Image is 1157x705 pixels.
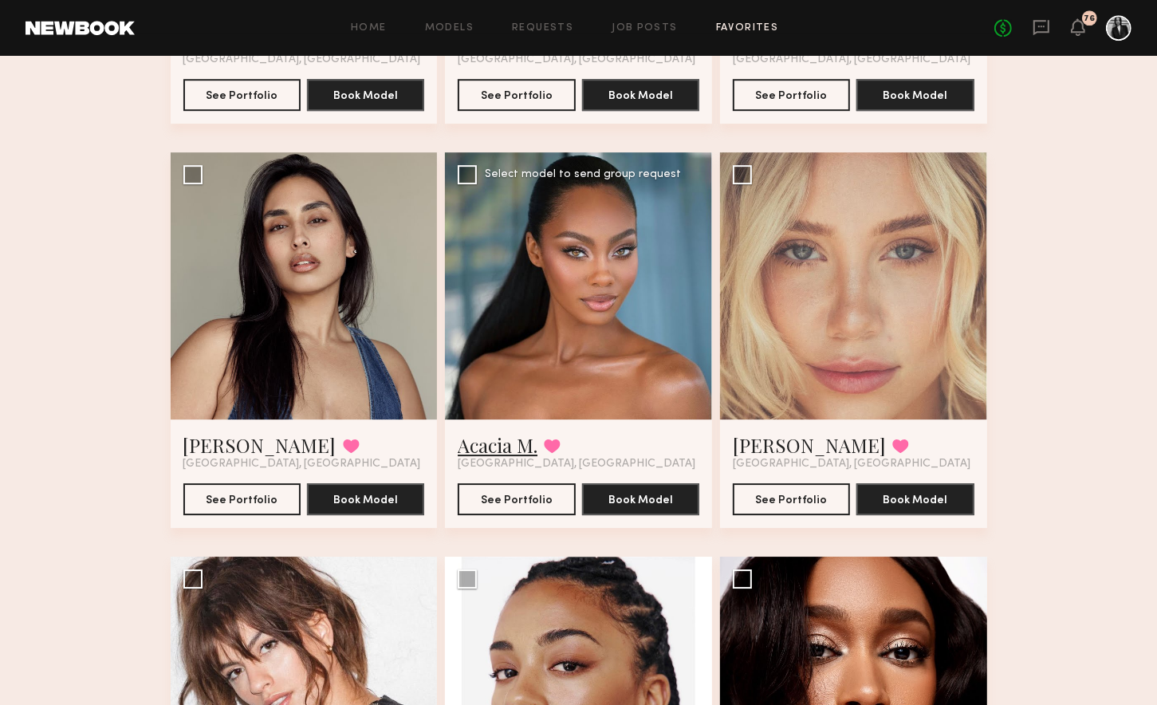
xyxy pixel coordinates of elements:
a: Book Model [856,492,974,506]
a: Acacia M. [458,432,537,458]
a: Book Model [856,88,974,101]
button: See Portfolio [458,79,575,111]
span: [GEOGRAPHIC_DATA], [GEOGRAPHIC_DATA] [458,458,695,471]
a: Job Posts [612,23,678,33]
a: Favorites [716,23,779,33]
span: [GEOGRAPHIC_DATA], [GEOGRAPHIC_DATA] [183,458,421,471]
button: Book Model [307,79,424,111]
button: Book Model [582,79,699,111]
div: 76 [1084,14,1096,23]
button: See Portfolio [458,483,575,515]
button: See Portfolio [183,483,301,515]
a: Book Model [582,492,699,506]
a: [PERSON_NAME] [183,432,336,458]
a: [PERSON_NAME] [733,432,886,458]
a: Home [351,23,387,33]
button: See Portfolio [733,483,850,515]
button: Book Model [856,483,974,515]
button: See Portfolio [183,79,301,111]
button: Book Model [582,483,699,515]
a: Models [425,23,474,33]
button: Book Model [856,79,974,111]
span: [GEOGRAPHIC_DATA], [GEOGRAPHIC_DATA] [733,53,970,66]
button: See Portfolio [733,79,850,111]
span: [GEOGRAPHIC_DATA], [GEOGRAPHIC_DATA] [183,53,421,66]
span: [GEOGRAPHIC_DATA], [GEOGRAPHIC_DATA] [733,458,970,471]
a: Book Model [307,88,424,101]
a: Book Model [582,88,699,101]
div: Select model to send group request [485,169,681,180]
button: Book Model [307,483,424,515]
span: [GEOGRAPHIC_DATA], [GEOGRAPHIC_DATA] [458,53,695,66]
a: Book Model [307,492,424,506]
a: Requests [512,23,573,33]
